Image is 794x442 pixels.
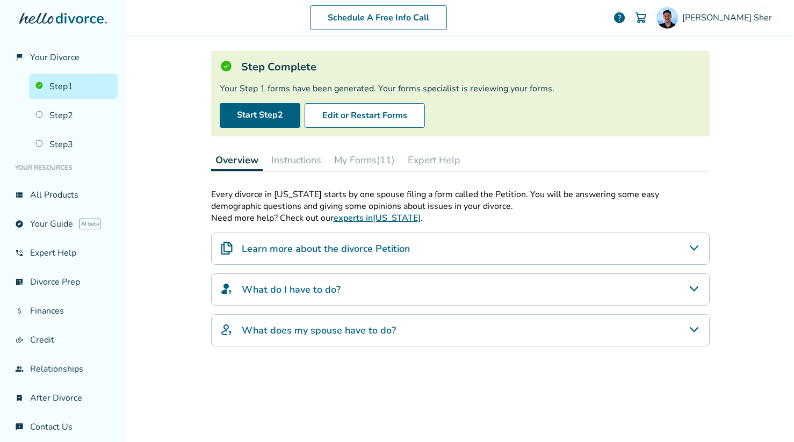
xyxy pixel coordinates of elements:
[220,323,233,336] img: What does my spouse have to do?
[613,11,626,24] a: help
[242,323,396,337] h4: What does my spouse have to do?
[211,233,710,265] div: Learn more about the divorce Petition
[9,357,118,381] a: groupRelationships
[15,191,24,199] span: view_list
[656,7,678,28] img: Omar Sher
[29,132,118,157] a: Step3
[220,103,300,128] a: Start Step2
[15,249,24,257] span: phone_in_talk
[15,394,24,402] span: bookmark_check
[267,149,326,171] button: Instructions
[9,415,118,439] a: chat_infoContact Us
[29,74,118,99] a: Step1
[634,11,647,24] img: Cart
[220,83,701,95] div: Your Step 1 forms have been generated. Your forms specialist is reviewing your forms.
[80,219,100,229] span: AI beta
[15,365,24,373] span: group
[310,5,447,30] a: Schedule A Free Info Call
[334,212,421,224] a: experts in[US_STATE]
[211,212,710,224] p: Need more help? Check out our .
[9,270,118,294] a: list_alt_checkDivorce Prep
[30,52,80,63] span: Your Divorce
[211,149,263,171] button: Overview
[740,390,794,442] iframe: Chat Widget
[9,328,118,352] a: finance_modeCredit
[15,307,24,315] span: attach_money
[9,386,118,410] a: bookmark_checkAfter Divorce
[220,282,233,295] img: What do I have to do?
[9,45,118,70] a: flag_2Your Divorce
[29,103,118,128] a: Step2
[682,12,776,24] span: [PERSON_NAME] Sher
[9,241,118,265] a: phone_in_talkExpert Help
[241,60,316,74] h5: Step Complete
[15,423,24,431] span: chat_info
[9,299,118,323] a: attach_moneyFinances
[242,242,410,256] h4: Learn more about the divorce Petition
[15,220,24,228] span: explore
[15,278,24,286] span: list_alt_check
[211,273,710,306] div: What do I have to do?
[242,282,341,296] h4: What do I have to do?
[9,157,118,178] li: Your Resources
[305,103,425,128] button: Edit or Restart Forms
[220,242,233,255] img: Learn more about the divorce Petition
[9,212,118,236] a: exploreYour GuideAI beta
[330,149,399,171] button: My Forms(11)
[403,149,465,171] button: Expert Help
[15,336,24,344] span: finance_mode
[15,53,24,62] span: flag_2
[9,183,118,207] a: view_listAll Products
[211,189,710,212] p: Every divorce in [US_STATE] starts by one spouse filing a form called the Petition. You will be a...
[211,314,710,346] div: What does my spouse have to do?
